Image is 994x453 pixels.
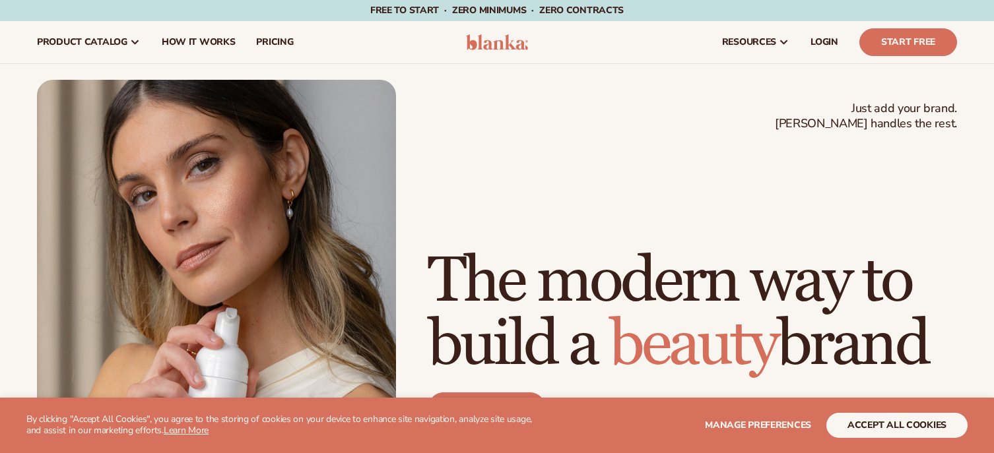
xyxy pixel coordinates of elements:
[26,414,538,437] p: By clicking "Accept All Cookies", you agree to the storing of cookies on your device to enhance s...
[826,413,968,438] button: accept all cookies
[428,392,546,424] a: Start free
[370,4,624,16] span: Free to start · ZERO minimums · ZERO contracts
[722,37,776,47] span: resources
[246,21,304,63] a: pricing
[26,21,151,63] a: product catalog
[712,21,800,63] a: resources
[775,101,957,132] span: Just add your brand. [PERSON_NAME] handles the rest.
[609,306,777,383] span: beauty
[466,34,529,50] img: logo
[151,21,246,63] a: How It Works
[164,424,209,437] a: Learn More
[859,28,957,56] a: Start Free
[705,413,811,438] button: Manage preferences
[428,250,957,377] h1: The modern way to build a brand
[37,37,127,47] span: product catalog
[800,21,849,63] a: LOGIN
[162,37,236,47] span: How It Works
[705,419,811,431] span: Manage preferences
[256,37,293,47] span: pricing
[811,37,838,47] span: LOGIN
